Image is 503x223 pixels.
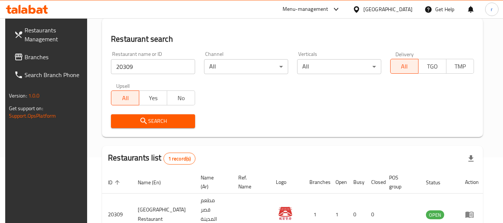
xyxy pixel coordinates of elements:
[8,48,89,66] a: Branches
[108,178,122,187] span: ID
[330,171,347,194] th: Open
[25,52,83,61] span: Branches
[116,83,130,88] label: Upsell
[462,150,480,168] div: Export file
[9,111,56,121] a: Support.OpsPlatform
[449,61,471,72] span: TMP
[303,171,330,194] th: Branches
[283,5,328,14] div: Menu-management
[8,66,89,84] a: Search Branch Phone
[114,93,136,103] span: All
[142,93,164,103] span: Yes
[138,178,171,187] span: Name (En)
[270,171,303,194] th: Logo
[25,70,83,79] span: Search Branch Phone
[347,171,365,194] th: Busy
[164,155,195,162] span: 1 record(s)
[363,5,413,13] div: [GEOGRAPHIC_DATA]
[167,90,195,105] button: No
[9,103,43,113] span: Get support on:
[9,91,27,101] span: Version:
[201,173,223,191] span: Name (Ar)
[395,51,414,57] label: Delivery
[139,90,167,105] button: Yes
[421,61,443,72] span: TGO
[108,152,195,165] h2: Restaurants list
[426,178,450,187] span: Status
[170,93,192,103] span: No
[8,21,89,48] a: Restaurants Management
[163,153,196,165] div: Total records count
[276,204,295,222] img: New City Palace Restaurant
[390,59,418,74] button: All
[25,26,83,44] span: Restaurants Management
[389,173,411,191] span: POS group
[111,90,139,105] button: All
[394,61,416,72] span: All
[446,59,474,74] button: TMP
[365,171,383,194] th: Closed
[117,117,189,126] span: Search
[426,210,444,219] div: OPEN
[111,59,195,74] input: Search for restaurant name or ID..
[111,114,195,128] button: Search
[204,59,288,74] div: All
[297,59,381,74] div: All
[426,211,444,219] span: OPEN
[238,173,261,191] span: Ref. Name
[418,59,446,74] button: TGO
[465,210,479,219] div: Menu
[491,5,493,13] span: r
[459,171,485,194] th: Action
[28,91,40,101] span: 1.0.0
[111,34,474,45] h2: Restaurant search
